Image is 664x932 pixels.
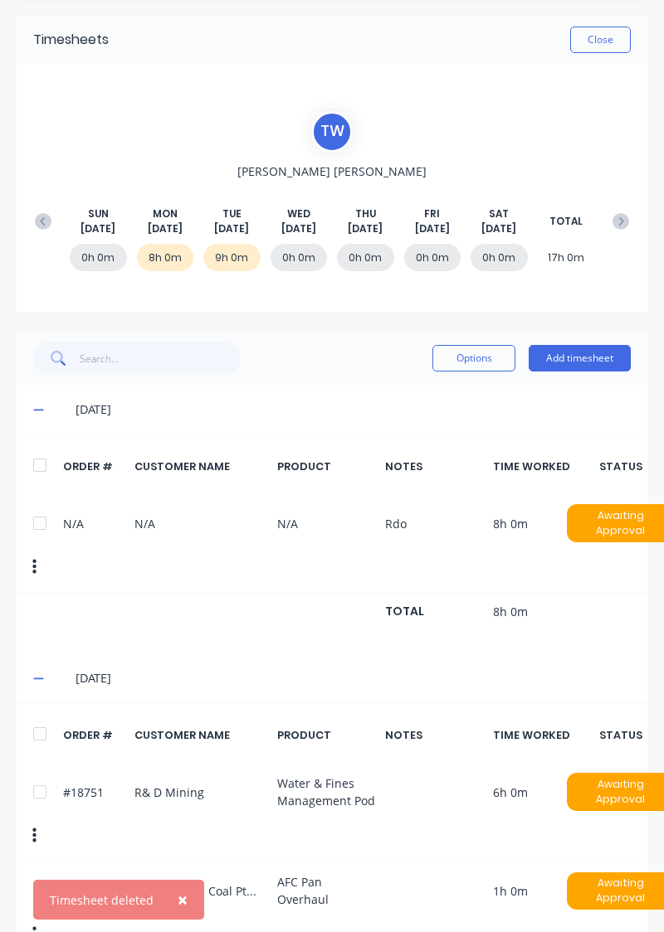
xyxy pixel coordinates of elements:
[137,244,194,271] div: 8h 0m
[63,727,125,743] div: ORDER #
[471,244,528,271] div: 0h 0m
[33,30,109,50] div: Timesheets
[570,27,631,53] button: Close
[178,888,188,911] span: ×
[432,345,515,371] button: Options
[277,727,376,743] div: PRODUCT
[76,400,631,419] div: [DATE]
[538,244,595,271] div: 17h 0m
[287,206,310,221] span: WED
[493,727,601,743] div: TIME WORKED
[489,206,509,221] span: SAT
[214,221,249,236] span: [DATE]
[80,342,242,375] input: Search...
[385,459,484,474] div: NOTES
[481,221,516,236] span: [DATE]
[281,221,316,236] span: [DATE]
[493,459,601,474] div: TIME WORKED
[271,244,328,271] div: 0h 0m
[76,669,631,687] div: [DATE]
[337,244,394,271] div: 0h 0m
[404,244,461,271] div: 0h 0m
[415,221,450,236] span: [DATE]
[311,111,353,153] div: T W
[355,206,376,221] span: THU
[88,206,109,221] span: SUN
[222,206,242,221] span: TUE
[385,727,484,743] div: NOTES
[610,459,631,474] div: STATUS
[348,221,383,236] span: [DATE]
[529,345,631,371] button: Add timesheet
[237,163,427,180] span: [PERSON_NAME] [PERSON_NAME]
[148,221,183,236] span: [DATE]
[153,206,178,221] span: MON
[81,221,115,236] span: [DATE]
[203,244,261,271] div: 9h 0m
[50,891,154,909] div: Timesheet deleted
[610,727,631,743] div: STATUS
[70,244,127,271] div: 0h 0m
[161,880,204,920] button: Close
[277,459,376,474] div: PRODUCT
[549,214,583,229] span: TOTAL
[134,727,267,743] div: CUSTOMER NAME
[134,459,267,474] div: CUSTOMER NAME
[63,459,125,474] div: ORDER #
[424,206,440,221] span: FRI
